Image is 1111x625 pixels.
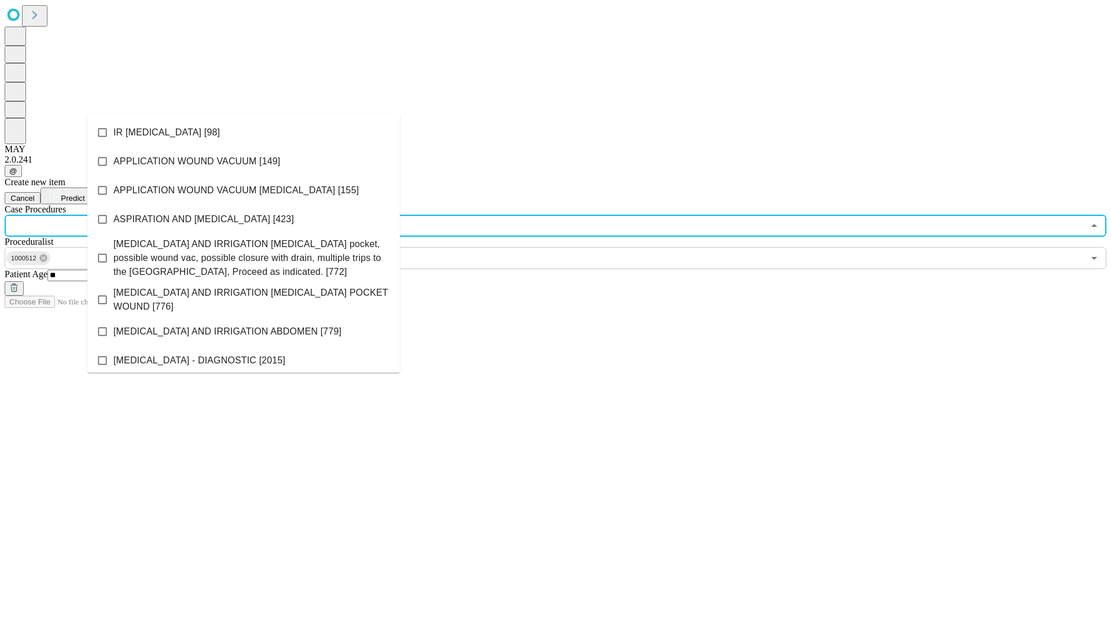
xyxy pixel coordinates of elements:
button: Open [1086,250,1102,266]
span: Proceduralist [5,237,53,247]
span: Predict [61,194,84,203]
span: 1000512 [6,252,41,265]
button: Predict [41,187,94,204]
span: [MEDICAL_DATA] AND IRRIGATION [MEDICAL_DATA] pocket, possible wound vac, possible closure with dr... [113,237,391,279]
span: @ [9,167,17,175]
span: [MEDICAL_DATA] AND IRRIGATION ABDOMEN [779] [113,325,341,339]
span: Patient Age [5,269,47,279]
button: @ [5,165,22,177]
div: MAY [5,144,1106,155]
div: 2.0.241 [5,155,1106,165]
button: Close [1086,218,1102,234]
button: Cancel [5,192,41,204]
span: IR [MEDICAL_DATA] [98] [113,126,220,139]
span: Create new item [5,177,65,187]
span: Cancel [10,194,35,203]
span: [MEDICAL_DATA] - DIAGNOSTIC [2015] [113,354,285,367]
div: 1000512 [6,251,50,265]
span: APPLICATION WOUND VACUUM [MEDICAL_DATA] [155] [113,183,359,197]
span: APPLICATION WOUND VACUUM [149] [113,155,280,168]
span: [MEDICAL_DATA] AND IRRIGATION [MEDICAL_DATA] POCKET WOUND [776] [113,286,391,314]
span: ASPIRATION AND [MEDICAL_DATA] [423] [113,212,294,226]
span: Scheduled Procedure [5,204,66,214]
